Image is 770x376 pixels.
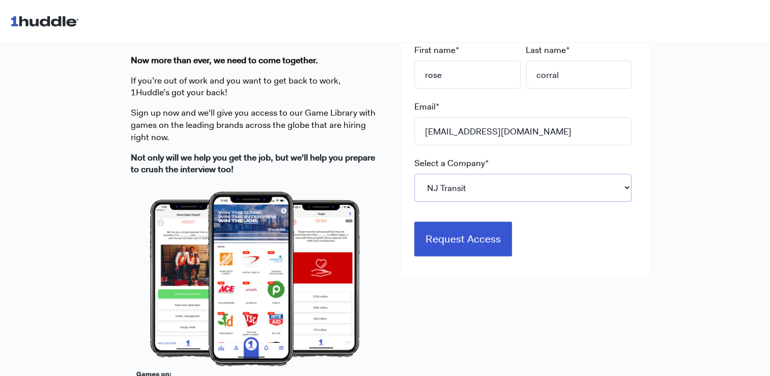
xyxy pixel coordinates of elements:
[131,107,376,143] span: ign up now and we'll give you access to our Game Library with games on the leading brands across ...
[414,157,485,169] span: Select a Company
[414,44,455,56] span: First name
[131,107,379,143] p: S
[206,25,254,45] span: WIN
[526,44,566,56] span: Last name
[131,55,318,66] strong: Now more than ever, we need to come together.
[131,75,340,98] span: If you’re out of work and you want to get back to work, 1Huddle’s got your back!
[131,152,375,175] strong: Not only will we help you get the job, but we'll help you prepare to crush the interview too!
[414,101,436,112] span: Email
[414,222,512,256] input: Request Access
[10,11,83,31] img: 1huddle
[131,3,365,45] strong: THE GAME. THE JOB.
